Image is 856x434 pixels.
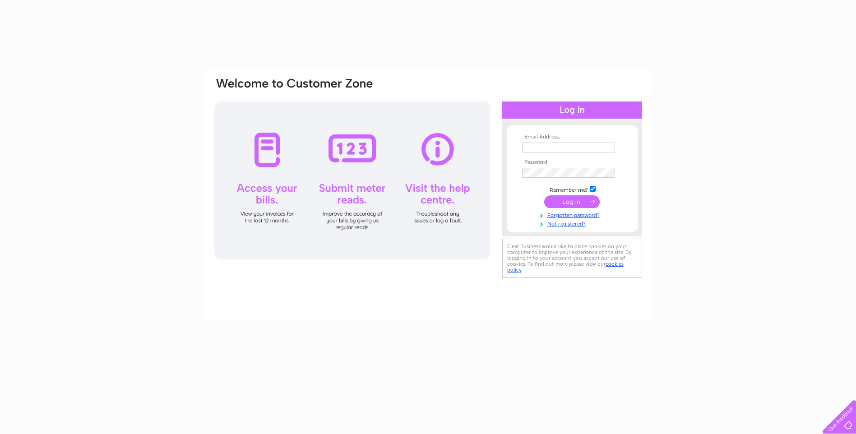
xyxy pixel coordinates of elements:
[502,239,642,278] div: Clear Business would like to place cookies on your computer to improve your experience of the sit...
[522,219,625,227] a: Not registered?
[522,210,625,219] a: Forgotten password?
[507,261,624,273] a: cookies policy
[520,134,625,140] th: Email Address:
[520,159,625,166] th: Password:
[544,195,600,208] input: Submit
[520,185,625,194] td: Remember me?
